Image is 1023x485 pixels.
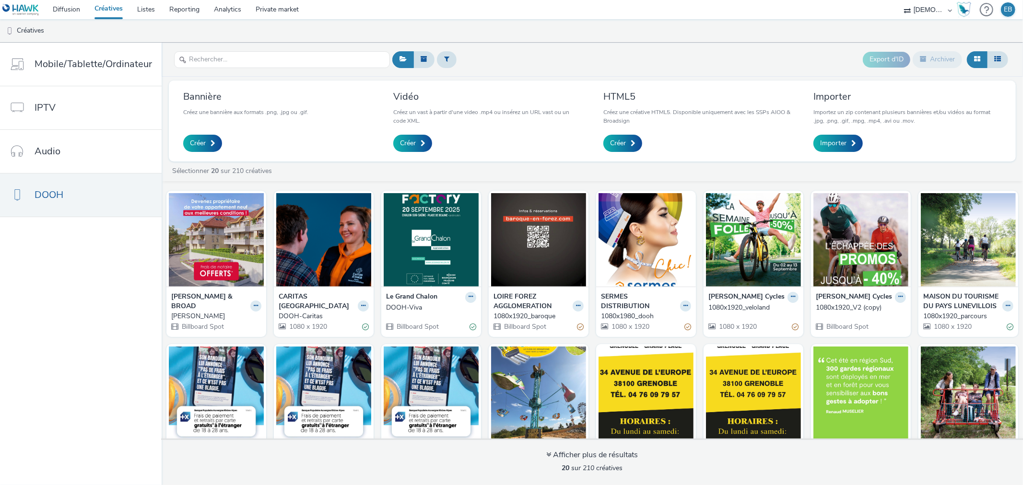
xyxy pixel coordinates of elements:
img: 1080x1920_30 visual [706,346,801,440]
strong: SERMES DISTRIBUTION [601,292,678,312]
strong: [PERSON_NAME] & BROAD [171,292,248,312]
strong: LOIRE FOREZ AGGLOMERATION [494,292,570,312]
span: Créer [610,139,626,148]
a: 1080x1920_veloland [708,303,799,312]
img: DOOH_RegionSud visual [813,346,908,440]
span: 1080 x 1920 [611,322,649,331]
img: 1080x1920_parcours visual [921,193,1016,287]
strong: [PERSON_NAME] Cycles [816,292,892,303]
a: Créer [603,135,642,152]
span: DOOH [35,188,63,202]
span: IPTV [35,101,56,115]
img: DOOH-Viva visual [384,193,479,287]
img: 1080x1920_50 visual [599,346,694,440]
span: Créer [400,139,416,148]
a: 1080x1920_baroque [494,312,584,321]
h3: HTML5 [603,90,791,103]
span: Créer [190,139,206,148]
img: Hawk Academy [957,2,971,17]
span: 1080 x 1920 [288,322,327,331]
div: [PERSON_NAME] [171,312,258,321]
div: Valide [362,322,369,332]
span: Audio [35,144,60,158]
a: Importer [813,135,863,152]
div: 1080x1920_veloland [708,303,795,312]
div: Valide [1007,322,1013,332]
span: sur 210 créatives [562,463,623,473]
div: Partiellement valide [792,322,799,332]
div: DOOH-Caritas [279,312,365,321]
span: Mobile/Tablette/Ordinateur [35,57,152,71]
button: Archiver [913,51,962,68]
h3: Importer [813,90,1001,103]
img: 1080x1920_V2 (copy) visual [813,193,908,287]
span: Billboard Spot [396,322,439,331]
a: Hawk Academy [957,2,975,17]
div: 1080x1920_baroque [494,312,580,321]
a: Créer [183,135,222,152]
span: Billboard Spot [503,322,546,331]
img: DOOH_Etranger_V2 visual [276,346,371,440]
span: Billboard Spot [825,322,869,331]
img: DOOH_Etranger_V3_BasicFit visual [169,346,264,440]
h3: Vidéo [393,90,581,103]
button: Grille [967,51,988,68]
h3: Bannière [183,90,308,103]
a: 1080x1920_parcours [923,312,1013,321]
img: DOOH-Caritas visual [276,193,371,287]
img: DOOH-Kaufman visual [169,193,264,287]
div: 1080x1920_parcours [923,312,1010,321]
span: Importer [820,139,847,148]
img: 1080x1920_lecreusot visual [491,346,586,440]
a: 1080x1920_V2 (copy) [816,303,906,312]
strong: 20 [562,463,570,473]
span: 1080 x 1920 [933,322,972,331]
button: Export d'ID [863,52,910,67]
div: Partiellement valide [684,322,691,332]
p: Créez un vast à partir d'une video .mp4 ou insérez un URL vast ou un code XML. [393,108,581,125]
span: Billboard Spot [181,322,224,331]
strong: MAISON DU TOURISME DU PAYS LUNEVILLOIS [923,292,1000,312]
img: DOOH_Etranger visual [384,346,479,440]
a: [PERSON_NAME] [171,312,261,321]
div: 1080x1920_V2 (copy) [816,303,902,312]
div: DOOH-Viva [386,303,472,312]
p: Créez une bannière aux formats .png, .jpg ou .gif. [183,108,308,116]
button: Liste [987,51,1008,68]
input: Rechercher... [174,51,390,68]
img: undefined Logo [2,4,39,16]
a: DOOH-Viva [386,303,476,312]
p: Créez une créative HTML5. Disponible uniquement avec les SSPs AIOO & Broadsign [603,108,791,125]
div: Partiellement valide [577,322,584,332]
strong: [PERSON_NAME] Cycles [708,292,785,303]
a: 1080x1980_dooh [601,312,691,321]
img: 1080x1980_dooh visual [599,193,694,287]
a: Créer [393,135,432,152]
a: Sélectionner sur 210 créatives [171,166,276,175]
strong: 20 [211,166,219,175]
strong: Le Grand Chalon [386,292,437,303]
span: 1080 x 1920 [718,322,757,331]
img: 1080x1920_baroque visual [491,193,586,287]
img: 1080x1920_veloland visual [706,193,801,287]
img: DOOH-Gagnezuncadeau visual [921,346,1016,440]
div: 1080x1980_dooh [601,312,687,321]
div: EB [1004,2,1012,17]
a: DOOH-Caritas [279,312,369,321]
img: dooh [5,26,14,36]
div: Valide [470,322,476,332]
strong: CARITAS [GEOGRAPHIC_DATA] [279,292,355,312]
div: Afficher plus de résultats [547,450,638,461]
p: Importez un zip contenant plusieurs bannières et/ou vidéos au format .jpg, .png, .gif, .mpg, .mp4... [813,108,1001,125]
